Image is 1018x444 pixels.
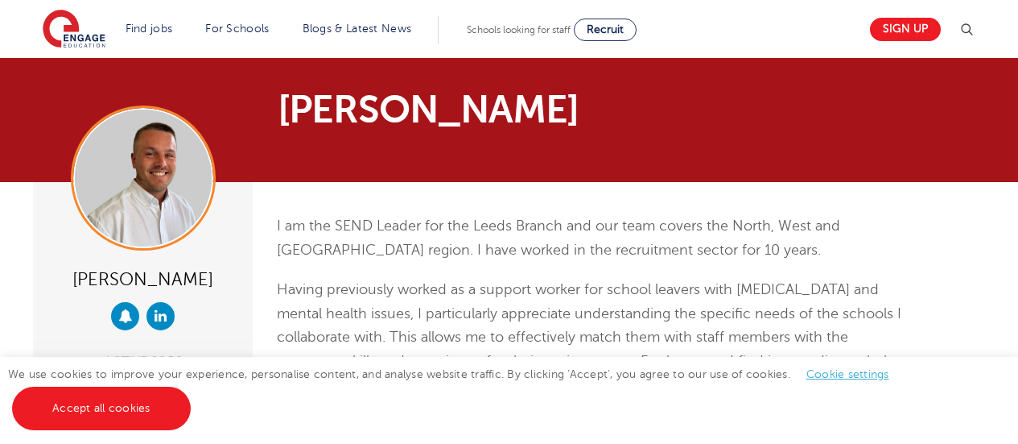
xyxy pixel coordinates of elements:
a: Blogs & Latest News [303,23,412,35]
img: Engage Education [43,10,105,50]
a: Sign up [870,18,941,41]
a: Recruit [574,19,637,41]
span: We use cookies to improve your experience, personalise content, and analyse website traffic. By c... [8,368,905,414]
span: Recruit [587,23,624,35]
a: Find jobs [126,23,173,35]
a: Cookie settings [806,368,889,380]
div: [PERSON_NAME] [45,263,241,294]
h1: [PERSON_NAME] [278,90,660,129]
a: For Schools [205,23,269,35]
div: ACTIVE JOBS [45,355,241,368]
span: Schools looking for staff [467,24,571,35]
p: I am the SEND Leader for the Leeds Branch and our team covers the North, West and [GEOGRAPHIC_DAT... [277,214,904,262]
a: Accept all cookies [12,387,191,430]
